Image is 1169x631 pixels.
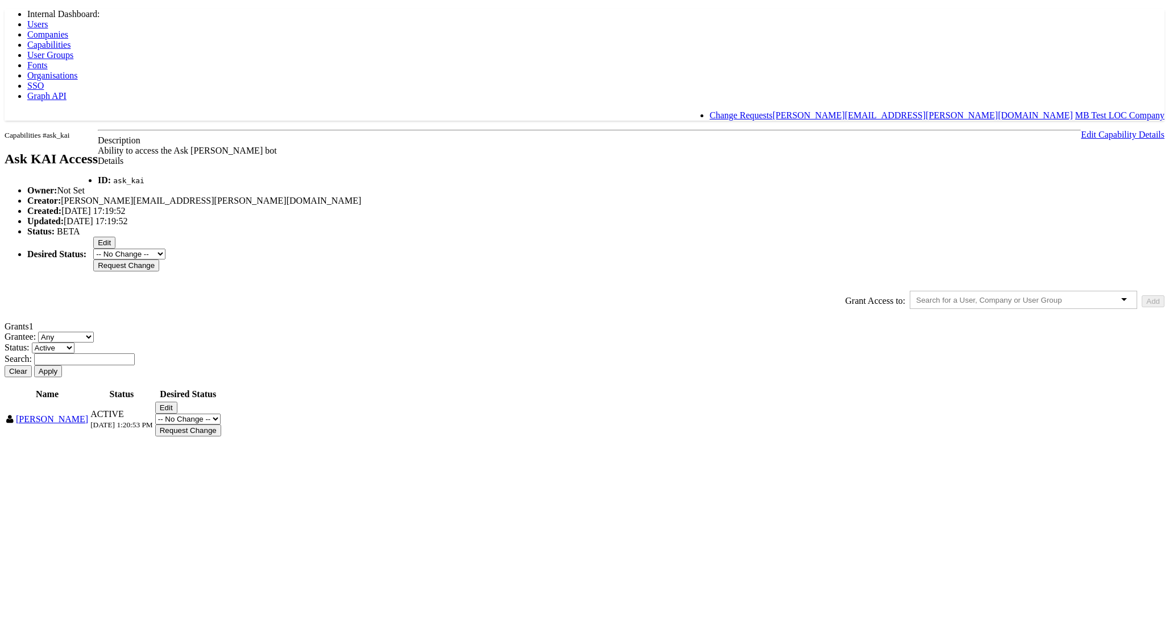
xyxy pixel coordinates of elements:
a: [PERSON_NAME] [16,414,88,424]
span: BETA [57,226,80,236]
a: Edit Capability Details [1081,130,1164,139]
span: Search: [5,354,32,364]
b: Created: [27,206,61,216]
a: Fonts [27,60,48,70]
a: Capabilities [27,40,71,50]
span: Grantee: [5,332,36,341]
div: Description [5,135,1164,146]
li: [DATE] 17:19:52 [27,216,1164,226]
a: Organisations [27,71,78,80]
b: Desired Status: [27,249,86,259]
code: ask_kai [113,176,144,185]
a: MB Test LOC Company [1075,110,1164,120]
span: User [6,415,14,424]
div: Grants [5,321,1164,332]
h2: Ask KAI Access [5,151,98,167]
li: [DATE] 17:19:52 [27,206,1164,216]
th: Name [6,389,89,400]
th: Status [90,389,154,400]
b: Updated: [27,216,64,226]
a: Change Requests [710,110,773,120]
li: [PERSON_NAME][EMAIL_ADDRESS][PERSON_NAME][DOMAIN_NAME] [27,196,1164,206]
span: [DATE] 1:20:53 PM [90,420,153,429]
b: Owner: [27,185,57,195]
div: Details [5,156,1164,166]
a: [PERSON_NAME][EMAIL_ADDRESS][PERSON_NAME][DOMAIN_NAME] [773,110,1073,120]
button: Edit [155,402,177,414]
small: Capabilities #ask_kai [5,131,69,139]
span: 1 [29,321,34,331]
a: SSO [27,81,44,90]
b: Creator: [27,196,61,205]
input: Search for a User, Company or User Group [916,296,1082,304]
a: Users [27,19,48,29]
span: Status: [5,343,30,352]
button: Clear [5,365,32,377]
b: ID: [98,175,111,185]
a: User Groups [27,50,73,60]
input: Request Change [155,424,221,436]
span: ACTIVE [90,409,124,419]
button: Add [1142,295,1164,307]
button: Apply [34,365,62,377]
label: Grant Access to: [845,296,906,306]
li: Not Set [27,185,1164,196]
th: Desired Status [155,389,222,400]
button: Edit [93,237,115,249]
a: Graph API [27,91,67,101]
b: Status: [27,226,55,236]
div: Ability to access the Ask [PERSON_NAME] bot [5,146,1164,156]
input: Request Change [93,259,159,271]
a: Companies [27,30,68,39]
